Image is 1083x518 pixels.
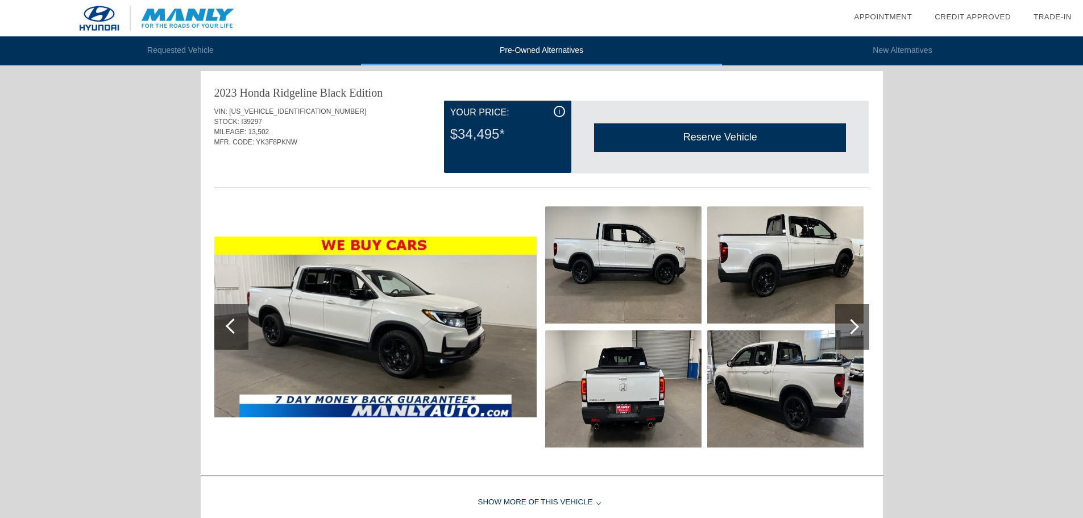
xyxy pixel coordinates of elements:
span: STOCK: [214,118,239,126]
div: i [554,106,565,117]
img: 2.jpg [545,206,702,324]
div: $34,495* [450,119,565,149]
span: [US_VEHICLE_IDENTIFICATION_NUMBER] [229,107,366,115]
a: Trade-In [1034,13,1072,21]
img: 4.jpg [707,206,864,324]
div: Black Edition [320,85,383,101]
div: Reserve Vehicle [594,123,846,151]
img: 5.jpg [707,330,864,447]
a: Credit Approved [935,13,1011,21]
img: 3.jpg [545,330,702,447]
span: I39297 [241,118,262,126]
div: Your Price: [450,106,565,119]
a: Appointment [854,13,912,21]
li: New Alternatives [722,36,1083,65]
span: MILEAGE: [214,128,247,136]
div: 2023 Honda Ridgeline [214,85,317,101]
span: MFR. CODE: [214,138,255,146]
span: VIN: [214,107,227,115]
span: 13,502 [248,128,269,136]
div: Quoted on [DATE] 6:51:54 PM [214,154,869,172]
img: 1.jpg [214,237,537,418]
li: Pre-Owned Alternatives [361,36,722,65]
span: YK3F8PKNW [256,138,297,146]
